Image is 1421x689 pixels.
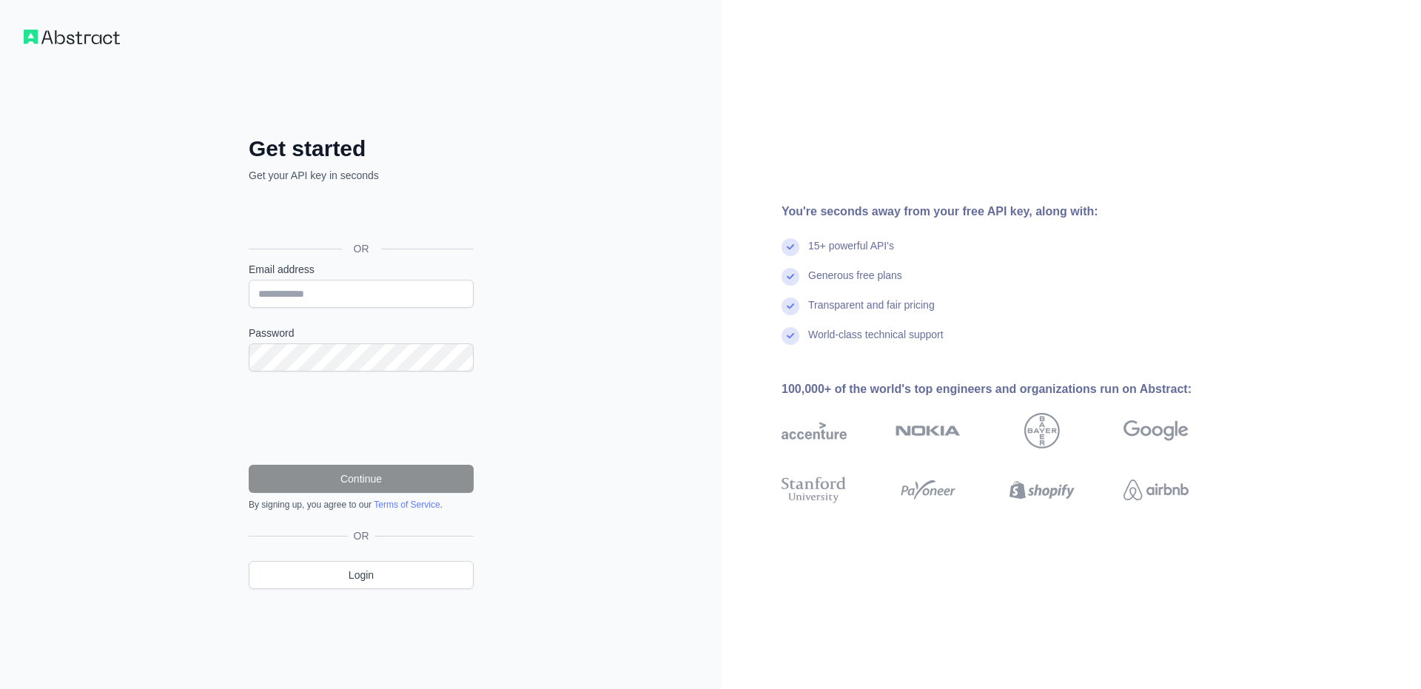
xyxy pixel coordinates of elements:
img: check mark [782,238,799,256]
img: payoneer [896,474,961,506]
img: check mark [782,327,799,345]
div: Generous free plans [808,268,902,298]
div: 100,000+ of the world's top engineers and organizations run on Abstract: [782,380,1236,398]
div: By signing up, you agree to our . [249,499,474,511]
img: Workflow [24,30,120,44]
a: Login [249,561,474,589]
h2: Get started [249,135,474,162]
span: OR [342,241,381,256]
img: bayer [1024,413,1060,448]
img: shopify [1010,474,1075,506]
span: OR [348,528,375,543]
div: Transparent and fair pricing [808,298,935,327]
img: accenture [782,413,847,448]
label: Email address [249,262,474,277]
img: google [1123,413,1189,448]
p: Get your API key in seconds [249,168,474,183]
img: check mark [782,298,799,315]
div: You're seconds away from your free API key, along with: [782,203,1236,221]
iframe: reCAPTCHA [249,389,474,447]
div: World-class technical support [808,327,944,357]
img: nokia [896,413,961,448]
label: Password [249,326,474,340]
img: stanford university [782,474,847,506]
iframe: Sign in with Google Button [241,199,478,232]
img: airbnb [1123,474,1189,506]
button: Continue [249,465,474,493]
a: Terms of Service [374,500,440,510]
img: check mark [782,268,799,286]
div: 15+ powerful API's [808,238,894,268]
